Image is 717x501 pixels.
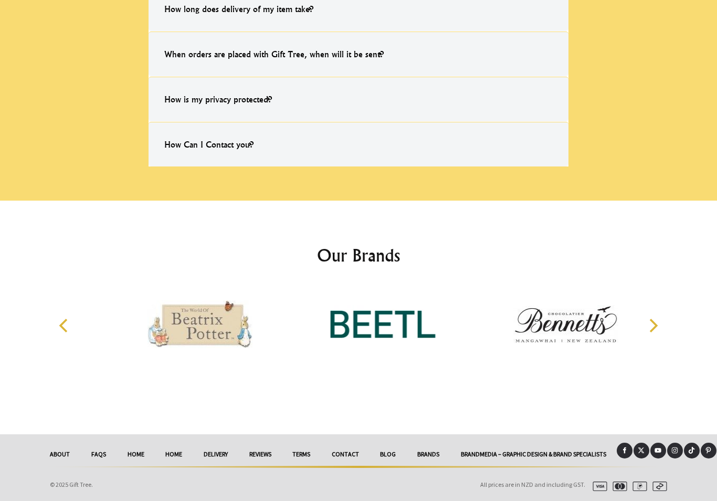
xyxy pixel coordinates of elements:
span: All prices are in NZD and including GST. [480,481,585,488]
h4: How Can I Contact you? [154,128,264,161]
a: Facebook [617,443,632,458]
a: About [39,443,81,466]
button: Previous [53,314,76,337]
a: delivery [193,443,239,466]
img: mastercard.svg [608,482,627,491]
h2: Our Brands [48,243,669,268]
a: Tiktok [684,443,700,458]
img: paypal.svg [628,482,647,491]
a: Brands [407,443,450,466]
img: visa.svg [588,482,607,491]
img: Beatrix Potter [147,285,252,363]
span: © 2025 Gift Tree. [50,481,93,488]
a: Pinterest [701,443,716,458]
a: Blog [370,443,407,466]
a: Instagram [667,443,683,458]
a: Brandmedia – Graphic Design & Brand Specialists [450,443,617,466]
a: FAQs [81,443,117,466]
button: Next [641,314,664,337]
a: Terms [282,443,321,466]
img: afterpay.svg [648,482,667,491]
a: Youtube [650,443,666,458]
a: X (Twitter) [634,443,649,458]
img: Bennetts Chocolates [513,285,618,363]
a: HOME [117,443,155,466]
img: BEETL Skincare [331,285,436,363]
a: reviews [238,443,282,466]
a: HOME [155,443,193,466]
h4: When orders are placed with Gift Tree, when will it be sent? [154,37,394,71]
a: Contact [321,443,370,466]
h4: How is my privacy protected? [154,82,282,116]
